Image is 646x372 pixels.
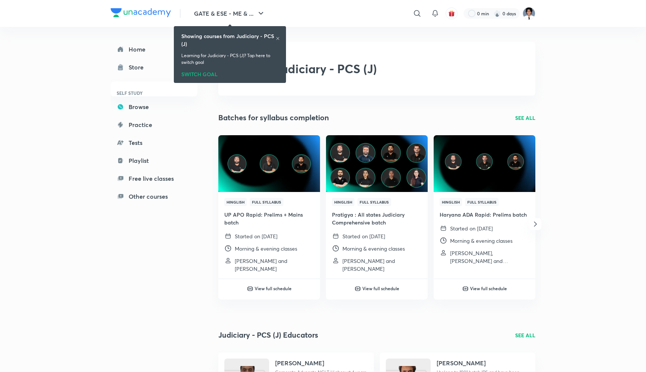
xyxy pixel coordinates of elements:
[111,189,197,204] a: Other courses
[235,257,314,273] p: Varun Pratap Singh and Ashutosh
[446,7,458,19] button: avatar
[181,69,279,77] div: SWITCH GOAL
[218,329,318,341] h3: Judiciary - PCS (J) Educators
[523,7,535,20] img: Kiren Joseph
[224,211,314,226] h4: UP APO Rapid: Prelims + Mains batch
[247,286,253,292] img: play
[325,134,428,192] img: Thumbnail
[332,198,354,206] span: Hinglish
[235,245,297,252] p: Morning & evening classes
[129,63,148,72] div: Store
[450,249,529,265] p: Varun Pratap Singh, Ashutosh and Pranjal Singh
[275,62,377,76] h2: Judiciary - PCS (J)
[111,87,197,99] h6: SELF STUDY
[111,99,197,114] a: Browse
[111,42,197,57] a: Home
[515,331,535,339] a: SEE ALL
[342,257,422,273] p: Faizan Khan and Apurva Vats
[462,286,468,292] img: play
[275,359,324,368] h4: [PERSON_NAME]
[332,211,422,226] h4: Pratigya : All states Judiciary Comprehensive batch
[440,211,529,218] h4: Haryana ADA Rapid: Prelims batch
[342,232,385,240] p: Started on [DATE]
[111,60,197,75] a: Store
[111,135,197,150] a: Tests
[342,245,405,252] p: Morning & evening classes
[433,134,536,192] img: Thumbnail
[437,359,486,368] h4: [PERSON_NAME]
[448,10,455,17] img: avatar
[434,135,535,271] a: ThumbnailHinglishFull SyllabusHaryana ADA Rapid: Prelims batchStarted on [DATE]Morning & evening ...
[440,198,462,206] span: Hinglish
[111,153,197,168] a: Playlist
[355,286,361,292] img: play
[218,112,329,123] h2: Batches for syllabus completion
[190,6,270,21] button: GATE & ESE - ME & ...
[218,135,320,279] a: ThumbnailHinglishFull SyllabusUP APO Rapid: Prelims + Mains batchStarted on [DATE]Morning & eveni...
[181,52,279,66] p: Learning for Judiciary - PCS (J)? Tap here to switch goal
[111,117,197,132] a: Practice
[250,198,283,206] span: Full Syllabus
[111,8,171,17] img: Company Logo
[255,285,292,292] h6: View full schedule
[357,198,391,206] span: Full Syllabus
[450,237,513,245] p: Morning & evening classes
[470,285,507,292] h6: View full schedule
[235,232,277,240] p: Started on [DATE]
[450,224,493,232] p: Started on [DATE]
[224,198,247,206] span: Hinglish
[111,8,171,19] a: Company Logo
[515,114,535,122] a: SEE ALL
[181,32,276,48] h6: Showing courses from Judiciary - PCS (J)
[465,198,499,206] span: Full Syllabus
[217,134,321,192] img: Thumbnail
[493,10,501,17] img: streak
[111,171,197,186] a: Free live classes
[326,135,428,279] a: ThumbnailHinglishFull SyllabusPratigya : All states Judiciary Comprehensive batchStarted on [DATE...
[362,285,399,292] h6: View full schedule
